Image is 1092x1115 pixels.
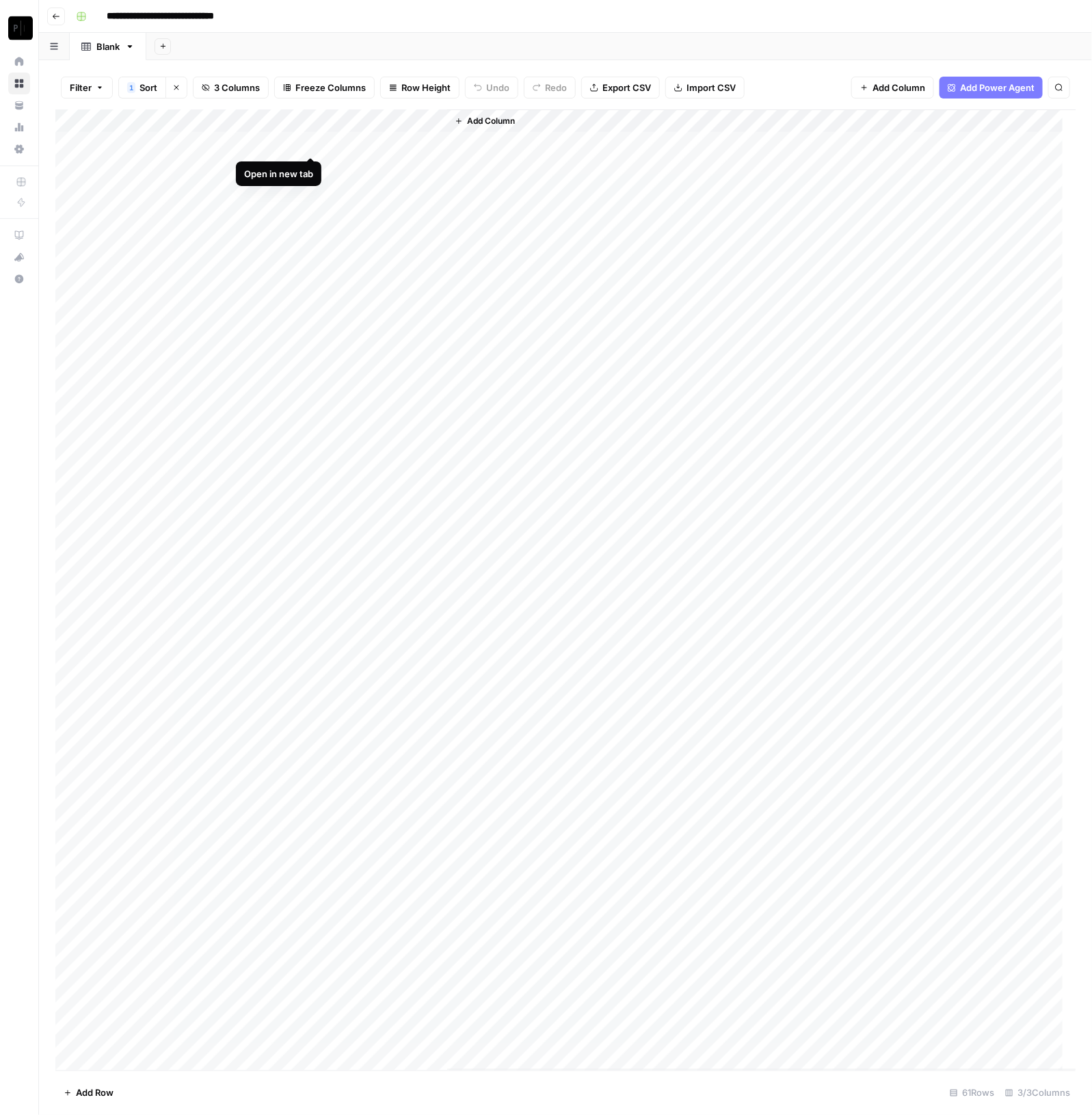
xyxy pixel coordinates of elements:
[8,268,30,290] button: Help + Support
[467,115,515,127] span: Add Column
[8,138,30,160] a: Settings
[665,77,745,99] button: Import CSV
[70,81,92,94] span: Filter
[193,77,269,99] button: 3 Columns
[8,16,33,40] img: Paragon Intel - Bill / Ty / Colby R&D Logo
[960,81,1035,94] span: Add Power Agent
[127,82,135,93] div: 1
[401,81,451,94] span: Row Height
[8,11,30,45] button: Workspace: Paragon Intel - Bill / Ty / Colby R&D
[96,40,120,53] div: Blank
[449,112,520,130] button: Add Column
[244,167,313,181] div: Open in new tab
[295,81,366,94] span: Freeze Columns
[8,116,30,138] a: Usage
[214,81,260,94] span: 3 Columns
[524,77,576,99] button: Redo
[8,73,30,94] a: Browse
[851,77,934,99] button: Add Column
[70,33,146,60] a: Blank
[61,77,113,99] button: Filter
[129,82,133,93] span: 1
[944,1082,1000,1104] div: 61 Rows
[486,81,509,94] span: Undo
[687,81,736,94] span: Import CSV
[465,77,518,99] button: Undo
[274,77,375,99] button: Freeze Columns
[581,77,660,99] button: Export CSV
[76,1086,114,1100] span: Add Row
[118,77,165,99] button: 1Sort
[545,81,567,94] span: Redo
[1000,1082,1076,1104] div: 3/3 Columns
[940,77,1043,99] button: Add Power Agent
[602,81,651,94] span: Export CSV
[8,51,30,73] a: Home
[873,81,925,94] span: Add Column
[8,224,30,246] a: AirOps Academy
[8,94,30,116] a: Your Data
[55,1082,122,1104] button: Add Row
[8,246,30,268] button: What's new?
[139,81,157,94] span: Sort
[380,77,460,99] button: Row Height
[9,247,29,267] div: What's new?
